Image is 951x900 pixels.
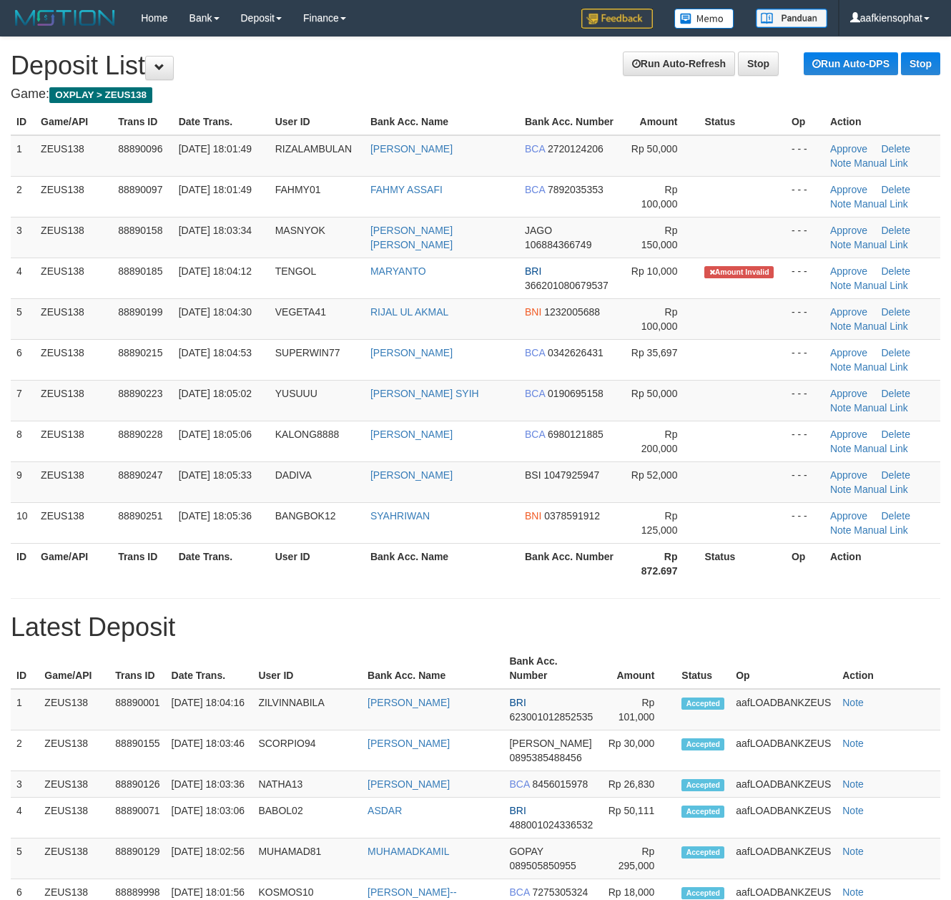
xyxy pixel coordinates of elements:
a: Note [842,886,864,898]
span: 88890215 [118,347,162,358]
span: TENGOL [275,265,317,277]
span: 0190695158 [548,388,603,399]
td: ZEUS138 [39,689,109,730]
a: Delete [882,306,910,318]
td: - - - [786,339,824,380]
td: ZEUS138 [35,217,112,258]
td: - - - [786,135,824,177]
td: 4 [11,798,39,838]
th: Bank Acc. Number [519,543,621,584]
span: Amount is not matched [704,266,773,278]
img: MOTION_logo.png [11,7,119,29]
span: GOPAY [509,846,543,857]
td: - - - [786,380,824,421]
th: Amount [598,648,676,689]
td: - - - [786,258,824,298]
span: MASNYOK [275,225,325,236]
span: 88890247 [118,469,162,481]
td: aafLOADBANKZEUS [730,798,837,838]
th: User ID [252,648,362,689]
th: Status [699,109,785,135]
td: aafLOADBANKZEUS [730,838,837,879]
span: [DATE] 18:05:06 [179,429,252,440]
td: - - - [786,298,824,339]
th: User ID [270,543,365,584]
td: 88890126 [109,771,165,798]
a: [PERSON_NAME] [370,469,453,481]
a: Delete [882,347,910,358]
span: 88890096 [118,143,162,155]
td: ZEUS138 [39,730,109,771]
span: Rp 35,697 [631,347,678,358]
a: Note [830,361,852,373]
span: Rp 50,000 [631,143,678,155]
th: ID [11,109,35,135]
th: Bank Acc. Number [503,648,598,689]
th: Action [837,648,940,689]
a: Note [842,778,864,790]
span: Rp 200,000 [641,429,678,454]
span: [DATE] 18:01:49 [179,184,252,195]
span: Rp 150,000 [641,225,678,250]
a: Manual Link [854,402,908,414]
th: Trans ID [112,109,173,135]
a: [PERSON_NAME] [370,429,453,440]
td: - - - [786,217,824,258]
td: aafLOADBANKZEUS [730,771,837,798]
td: Rp 30,000 [598,730,676,771]
td: Rp 101,000 [598,689,676,730]
td: 5 [11,838,39,879]
a: Run Auto-Refresh [623,52,735,76]
a: Delete [882,184,910,195]
a: Delete [882,225,910,236]
a: Manual Link [854,484,908,495]
th: Op [786,543,824,584]
th: Op [730,648,837,689]
span: Accepted [681,846,724,859]
th: Status [676,648,730,689]
th: Action [824,543,940,584]
td: [DATE] 18:03:46 [166,730,253,771]
a: [PERSON_NAME]-- [368,886,456,898]
td: 8 [11,421,35,461]
a: Stop [738,52,779,76]
th: Amount [621,109,699,135]
a: RIJAL UL AKMAL [370,306,448,318]
th: Game/API [35,109,112,135]
a: Note [830,402,852,414]
a: Approve [830,429,867,440]
a: Approve [830,510,867,522]
span: BCA [525,184,545,195]
th: ID [11,543,35,584]
span: BCA [509,886,529,898]
a: [PERSON_NAME] [368,738,450,749]
th: Game/API [35,543,112,584]
th: Date Trans. [173,109,270,135]
a: Note [830,524,852,536]
th: Rp 872.697 [621,543,699,584]
td: SCORPIO94 [252,730,362,771]
td: aafLOADBANKZEUS [730,730,837,771]
a: Manual Link [854,239,908,250]
span: 089505850955 [509,860,576,871]
span: 2720124206 [548,143,603,155]
a: Manual Link [854,321,908,332]
th: Status [699,543,785,584]
td: Rp 295,000 [598,838,676,879]
span: Rp 10,000 [631,265,678,277]
span: 88890185 [118,265,162,277]
span: BSI [525,469,541,481]
a: Stop [901,52,940,75]
img: Feedback.jpg [581,9,653,29]
td: [DATE] 18:03:06 [166,798,253,838]
span: KALONG8888 [275,429,340,440]
a: Approve [830,225,867,236]
span: BCA [525,429,545,440]
span: BNI [525,510,541,522]
td: 2 [11,730,39,771]
span: Rp 125,000 [641,510,678,536]
td: MUHAMAD81 [252,838,362,879]
span: 488001024336532 [509,819,593,831]
span: [DATE] 18:05:02 [179,388,252,399]
td: ZEUS138 [35,258,112,298]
